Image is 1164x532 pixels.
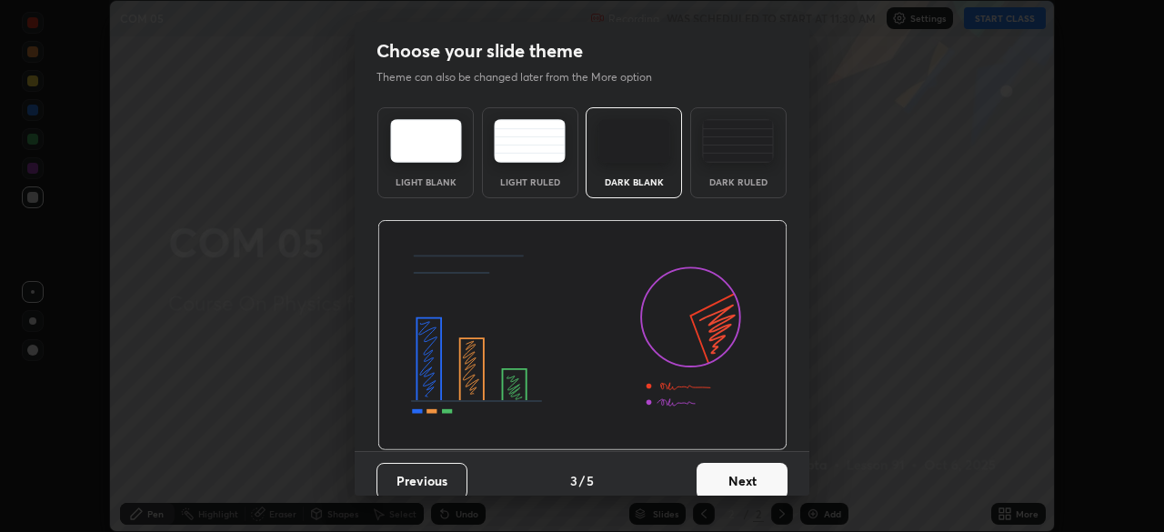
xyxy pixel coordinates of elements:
img: lightTheme.e5ed3b09.svg [390,119,462,163]
button: Next [697,463,788,499]
div: Dark Blank [597,177,670,186]
img: darkThemeBanner.d06ce4a2.svg [377,220,788,451]
h2: Choose your slide theme [376,39,583,63]
h4: 5 [587,471,594,490]
div: Dark Ruled [702,177,775,186]
h4: 3 [570,471,577,490]
button: Previous [376,463,467,499]
div: Light Blank [389,177,462,186]
p: Theme can also be changed later from the More option [376,69,671,85]
img: darkTheme.f0cc69e5.svg [598,119,670,163]
img: lightRuledTheme.5fabf969.svg [494,119,566,163]
h4: / [579,471,585,490]
div: Light Ruled [494,177,567,186]
img: darkRuledTheme.de295e13.svg [702,119,774,163]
